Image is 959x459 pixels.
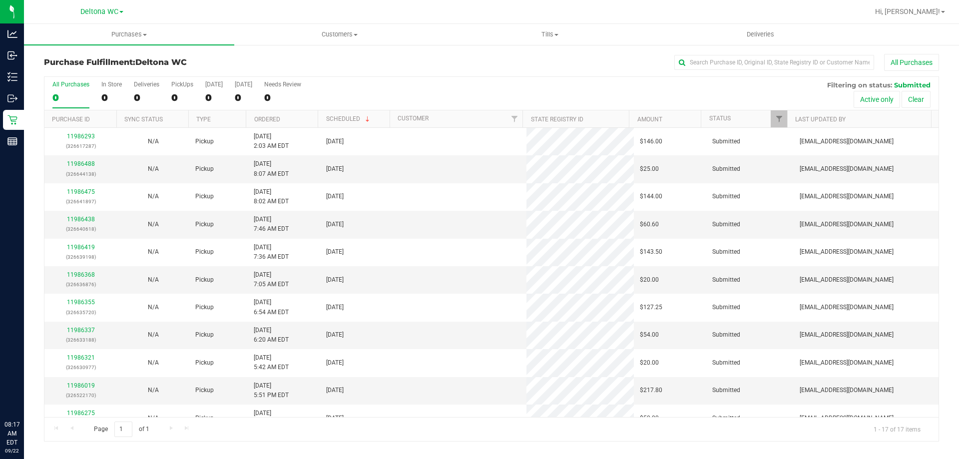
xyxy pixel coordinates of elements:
span: [EMAIL_ADDRESS][DOMAIN_NAME] [800,303,894,312]
button: N/A [148,275,159,285]
a: 11986019 [67,382,95,389]
span: Customers [235,30,444,39]
span: [DATE] 7:36 AM EDT [254,243,289,262]
span: [EMAIL_ADDRESS][DOMAIN_NAME] [800,386,894,395]
button: N/A [148,386,159,395]
span: Not Applicable [148,387,159,394]
span: [DATE] [326,414,344,423]
span: Pickup [195,275,214,285]
div: 0 [264,92,301,103]
span: Pickup [195,330,214,340]
span: Pickup [195,164,214,174]
p: (326641897) [50,197,111,206]
p: (326640618) [50,224,111,234]
span: [DATE] [326,220,344,229]
span: Not Applicable [148,165,159,172]
span: [DATE] 7:46 AM EDT [254,215,289,234]
a: 11986368 [67,271,95,278]
p: (326639198) [50,252,111,262]
a: Customers [234,24,445,45]
div: All Purchases [52,81,89,88]
span: [DATE] 12:20 AM EDT [254,409,292,428]
inline-svg: Inbound [7,50,17,60]
div: 0 [52,92,89,103]
div: In Store [101,81,122,88]
p: (326617287) [50,141,111,151]
span: $217.80 [640,386,662,395]
a: 11986475 [67,188,95,195]
span: Submitted [712,247,740,257]
h3: Purchase Fulfillment: [44,58,342,67]
span: [DATE] [326,137,344,146]
span: 1 - 17 of 17 items [866,422,929,437]
div: 0 [101,92,122,103]
button: Active only [854,91,900,108]
div: Needs Review [264,81,301,88]
button: N/A [148,303,159,312]
p: (326522170) [50,391,111,400]
span: [EMAIL_ADDRESS][DOMAIN_NAME] [800,330,894,340]
a: Purchase ID [52,116,90,123]
a: Sync Status [124,116,163,123]
button: N/A [148,358,159,368]
inline-svg: Outbound [7,93,17,103]
span: Not Applicable [148,331,159,338]
span: Pickup [195,303,214,312]
span: [DATE] 8:02 AM EDT [254,187,289,206]
a: 11986355 [67,299,95,306]
span: [EMAIL_ADDRESS][DOMAIN_NAME] [800,247,894,257]
span: Not Applicable [148,221,159,228]
span: Pickup [195,137,214,146]
button: N/A [148,220,159,229]
span: Pickup [195,358,214,368]
span: $144.00 [640,192,662,201]
span: $20.00 [640,275,659,285]
span: Pickup [195,414,214,423]
a: Type [196,116,211,123]
a: 11986438 [67,216,95,223]
span: Pickup [195,386,214,395]
span: [DATE] [326,330,344,340]
span: [EMAIL_ADDRESS][DOMAIN_NAME] [800,358,894,368]
span: [EMAIL_ADDRESS][DOMAIN_NAME] [800,275,894,285]
span: [DATE] 2:03 AM EDT [254,132,289,151]
span: Not Applicable [148,248,159,255]
span: Not Applicable [148,415,159,422]
span: Pickup [195,220,214,229]
span: [EMAIL_ADDRESS][DOMAIN_NAME] [800,192,894,201]
a: Last Updated By [795,116,846,123]
p: (326635720) [50,308,111,317]
span: [DATE] [326,358,344,368]
inline-svg: Retail [7,115,17,125]
span: [DATE] 5:42 AM EDT [254,353,289,372]
span: [DATE] [326,386,344,395]
div: 0 [205,92,223,103]
button: N/A [148,330,159,340]
inline-svg: Analytics [7,29,17,39]
button: All Purchases [884,54,939,71]
span: Submitted [712,137,740,146]
span: $20.00 [640,358,659,368]
p: 09/22 [4,447,19,455]
button: N/A [148,414,159,423]
span: Not Applicable [148,304,159,311]
button: N/A [148,247,159,257]
span: [EMAIL_ADDRESS][DOMAIN_NAME] [800,414,894,423]
span: $54.00 [640,330,659,340]
span: Purchases [24,30,234,39]
p: (326630977) [50,363,111,372]
div: [DATE] [235,81,252,88]
a: Scheduled [326,115,372,122]
span: $60.60 [640,220,659,229]
span: [EMAIL_ADDRESS][DOMAIN_NAME] [800,220,894,229]
div: PickUps [171,81,193,88]
a: Customer [398,115,429,122]
span: [DATE] 6:20 AM EDT [254,326,289,345]
a: 11986321 [67,354,95,361]
a: Tills [445,24,655,45]
a: Deliveries [655,24,866,45]
div: 0 [235,92,252,103]
span: [EMAIL_ADDRESS][DOMAIN_NAME] [800,164,894,174]
a: State Registry ID [531,116,583,123]
span: [DATE] 5:51 PM EDT [254,381,289,400]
